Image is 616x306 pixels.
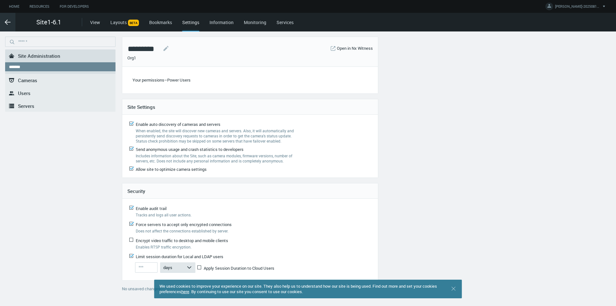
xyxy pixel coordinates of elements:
label: Includes information about the Site, such as camera modules, firmware versions, number of servers... [136,153,299,163]
h4: Security [127,188,373,194]
span: Force servers to accept only encrypted connections [136,222,232,227]
span: days [163,265,172,270]
button: days [160,262,195,273]
span: We used cookies to improve your experience on our site. They also help us to understand how our s... [159,283,437,294]
span: Allow site to optimize camera settings [136,166,207,172]
span: Org1 [127,55,136,61]
a: Resources [24,3,55,11]
a: View [90,19,100,25]
a: Services [277,19,294,25]
label: When enabled, the site will discover new cameras and servers. Also, it will automatically and per... [136,128,299,144]
span: Site1-6.1 [36,17,61,27]
span: Power Users [167,77,191,83]
div: No unsaved changes [122,286,378,296]
a: Home [4,3,24,11]
span: Enable audit trail [136,205,167,211]
span: Cameras [18,77,37,83]
a: Monitoring [244,19,266,25]
a: LayoutsBETA [110,19,139,25]
span: Send anonymous usage and crash statistics to developers [136,146,244,152]
div: Settings [182,19,199,31]
span: Users [18,90,30,96]
a: For Developers [55,3,94,11]
span: Site Administration [18,53,60,59]
span: Encrypt video traffic to desktop and mobile clients [136,238,228,243]
span: – [164,77,167,83]
h4: Site Settings [127,104,373,110]
span: Apply Session Duration to Cloud Users [204,265,274,271]
span: Enables RTSP traffic encryption. [136,244,192,249]
label: Tracks and logs all user actions. [136,212,294,217]
a: Information [210,19,234,25]
span: Does not affect the connections established by server. [136,228,228,233]
span: BETA [128,20,139,26]
a: here [181,289,189,294]
span: [PERSON_NAME]-20250814-1 M. [555,4,600,11]
a: Open in Nx Witness [337,45,373,52]
a: Bookmarks [149,19,172,25]
span: . By continuing to use our site you consent to use our cookies. [189,289,303,294]
span: Your permissions [133,77,164,83]
span: Servers [18,103,34,109]
span: Limit session duration for Local and LDAP users [136,254,223,259]
span: Enable auto discovery of cameras and servers [136,121,220,127]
